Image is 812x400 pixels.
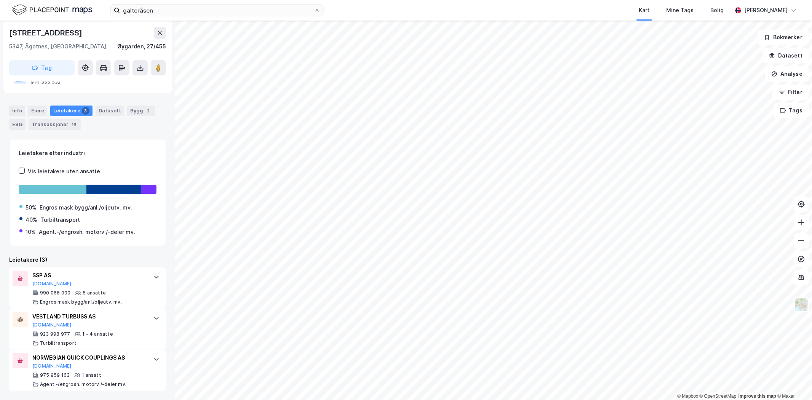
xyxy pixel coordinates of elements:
div: Vis leietakere uten ansatte [28,167,100,176]
div: 1 - 4 ansatte [82,331,113,337]
input: Søk på adresse, matrikkel, gårdeiere, leietakere eller personer [120,5,314,16]
div: Øygarden, 27/455 [117,42,166,51]
div: [STREET_ADDRESS] [9,27,84,39]
div: 5 ansatte [83,290,106,296]
div: 3 [82,107,89,115]
div: Turbiltransport [40,340,77,346]
button: Bokmerker [758,30,809,45]
img: logo.f888ab2527a4732fd821a326f86c7f29.svg [12,3,92,17]
div: 10% [26,227,36,237]
div: Engros mask bygg/anl./oljeutv. mv. [40,299,122,305]
div: Eiere [28,106,47,116]
div: 923 998 977 [40,331,70,337]
div: Datasett [96,106,124,116]
a: Improve this map [739,394,776,399]
div: NORWEGIAN QUICK COUPLINGS AS [32,353,146,362]
div: 975 959 163 [40,372,70,378]
div: Engros mask bygg/anl./oljeutv. mv. [40,203,132,212]
div: Kart [639,6,649,15]
a: OpenStreetMap [700,394,737,399]
div: 40% [26,215,37,224]
div: 2 [145,107,152,115]
div: Agent.-/engrosh. motorv./-deler mv. [40,381,126,387]
div: 990 066 000 [40,290,70,296]
div: Info [9,106,25,116]
button: Tags [774,103,809,118]
div: Leietakere etter industri [19,149,156,158]
div: 50% [26,203,37,212]
div: VESTLAND TURBUSS AS [32,312,146,321]
div: 1 ansatt [82,372,101,378]
div: Mine Tags [666,6,694,15]
div: Agent.-/engrosh. motorv./-deler mv. [39,227,135,237]
button: Tag [9,60,75,75]
div: Turbiltransport [40,215,80,224]
div: 5347, Ågotnes, [GEOGRAPHIC_DATA] [9,42,106,51]
img: Z [794,298,809,312]
a: Mapbox [677,394,698,399]
div: 914 355 532 [31,79,61,85]
button: Filter [772,85,809,100]
div: SSP AS [32,271,146,280]
button: [DOMAIN_NAME] [32,281,72,287]
div: Bygg [127,106,155,116]
div: Leietakere [50,106,93,116]
div: Transaksjoner [29,119,81,130]
div: Bolig [710,6,724,15]
div: ESG [9,119,26,130]
button: Datasett [763,48,809,63]
div: Leietakere (3) [9,255,166,264]
button: [DOMAIN_NAME] [32,322,72,328]
iframe: Chat Widget [774,363,812,400]
button: [DOMAIN_NAME] [32,363,72,369]
button: Analyse [765,66,809,82]
div: [PERSON_NAME] [744,6,788,15]
div: Kontrollprogram for chat [774,363,812,400]
div: 16 [70,121,78,128]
